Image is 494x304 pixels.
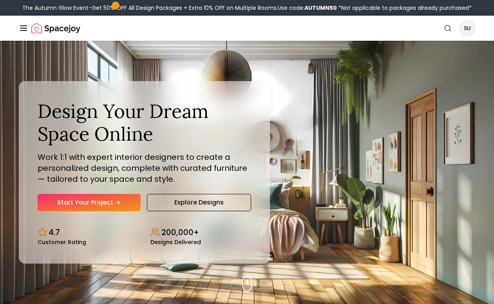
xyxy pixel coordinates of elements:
[22,4,472,12] div: The Autumn Glow Event-Get 50% OFF All Design Packages + Extra 10% OFF on Multiple Rooms.
[38,152,251,185] p: Work 1:1 with expert interior designers to create a personalized design, complete with curated fu...
[304,4,337,12] b: AUTUMN50
[49,227,60,238] p: 4.7
[38,194,141,211] a: Start Your Project
[31,20,80,36] a: Spacejoy
[460,21,474,35] span: SU
[150,239,201,245] small: Designs Delivered
[19,16,475,41] nav: Global
[161,227,199,238] p: 200,000+
[460,20,475,36] button: SU
[38,100,251,145] h1: Design Your Dream Space Online
[337,4,472,12] span: *Not applicable to packages already purchased*
[38,239,86,245] small: Customer Rating
[31,20,80,36] img: Spacejoy Logo
[147,194,251,211] a: Explore Designs
[278,4,337,12] span: Use code:
[38,221,251,245] div: Design stats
